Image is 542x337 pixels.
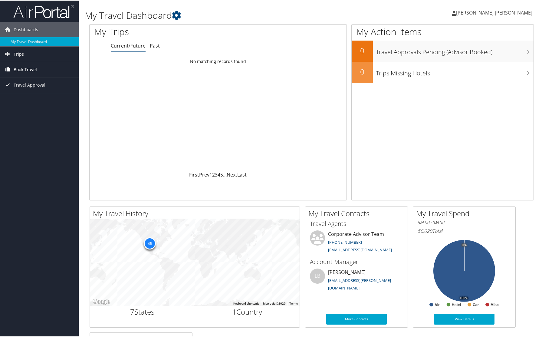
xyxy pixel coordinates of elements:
span: Book Travel [14,61,37,77]
tspan: 100% [460,296,468,299]
h6: [DATE] - [DATE] [418,219,511,225]
button: Keyboard shortcuts [233,301,259,305]
text: Car [473,302,479,306]
a: [PERSON_NAME] [PERSON_NAME] [452,3,538,21]
h3: Trips Missing Hotels [376,65,534,77]
text: Misc [491,302,499,306]
h3: Account Manager [310,257,403,266]
span: Trips [14,46,24,61]
a: [EMAIL_ADDRESS][PERSON_NAME][DOMAIN_NAME] [328,277,391,290]
a: First [189,171,199,177]
a: Last [237,171,247,177]
a: Open this area in Google Maps (opens a new window) [91,297,111,305]
a: [EMAIL_ADDRESS][DOMAIN_NAME] [328,246,392,252]
span: Dashboards [14,21,38,37]
a: Next [227,171,237,177]
a: 2 [212,171,215,177]
a: 4 [218,171,220,177]
h2: Country [199,306,295,316]
a: Prev [199,171,209,177]
span: Map data ©2025 [263,301,286,305]
img: Google [91,297,111,305]
img: airportal-logo.png [13,4,74,18]
a: Terms (opens in new tab) [289,301,298,305]
a: 5 [220,171,223,177]
h1: My Trips [94,25,235,38]
div: LB [310,268,325,283]
h1: My Action Items [352,25,534,38]
a: 1 [209,171,212,177]
span: 1 [232,306,236,316]
a: 0Travel Approvals Pending (Advisor Booked) [352,40,534,61]
a: View Details [434,313,494,324]
a: Current/Future [111,42,146,48]
text: Hotel [452,302,461,306]
h6: Total [418,227,511,234]
h2: States [94,306,190,316]
span: Travel Approval [14,77,45,92]
h2: 0 [352,45,373,55]
h3: Travel Agents [310,219,403,227]
a: Past [150,42,160,48]
h2: My Travel Contacts [308,208,408,218]
span: [PERSON_NAME] [PERSON_NAME] [456,9,532,15]
a: More Contacts [326,313,387,324]
tspan: 0% [462,243,467,246]
div: 45 [143,237,156,249]
h2: My Travel Spend [416,208,515,218]
h2: My Travel History [93,208,300,218]
span: 7 [130,306,134,316]
span: … [223,171,227,177]
td: No matching records found [90,55,347,66]
h3: Travel Approvals Pending (Advisor Booked) [376,44,534,56]
h2: 0 [352,66,373,76]
h1: My Travel Dashboard [85,8,387,21]
li: [PERSON_NAME] [307,268,406,293]
text: Air [435,302,440,306]
a: [PHONE_NUMBER] [328,239,362,244]
a: 0Trips Missing Hotels [352,61,534,82]
span: $6,020 [418,227,432,234]
a: 3 [215,171,218,177]
li: Corporate Advisor Team [307,230,406,255]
